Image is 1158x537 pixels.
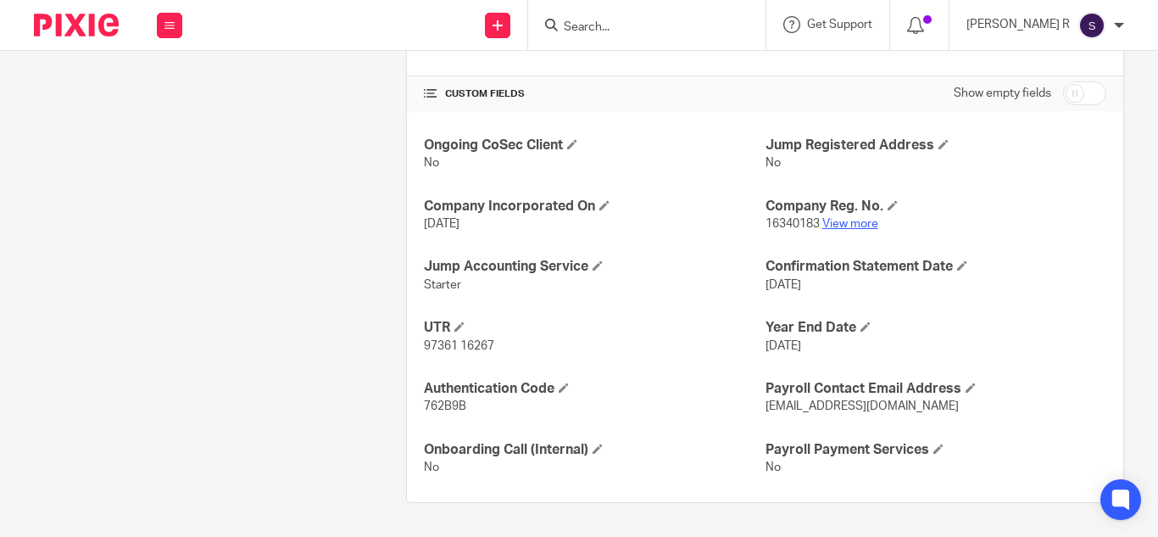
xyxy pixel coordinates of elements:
[562,20,715,36] input: Search
[424,461,439,473] span: No
[766,380,1106,398] h4: Payroll Contact Email Address
[766,340,801,352] span: [DATE]
[766,157,781,169] span: No
[766,400,959,412] span: [EMAIL_ADDRESS][DOMAIN_NAME]
[424,137,765,154] h4: Ongoing CoSec Client
[424,340,494,352] span: 97361 16267
[424,380,765,398] h4: Authentication Code
[424,279,461,291] span: Starter
[424,400,466,412] span: 762B9B
[954,85,1051,102] label: Show empty fields
[766,198,1106,215] h4: Company Reg. No.
[424,218,459,230] span: [DATE]
[766,258,1106,276] h4: Confirmation Statement Date
[424,198,765,215] h4: Company Incorporated On
[424,441,765,459] h4: Onboarding Call (Internal)
[766,137,1106,154] h4: Jump Registered Address
[766,319,1106,337] h4: Year End Date
[34,14,119,36] img: Pixie
[424,87,765,101] h4: CUSTOM FIELDS
[766,218,820,230] span: 16340183
[424,157,439,169] span: No
[1078,12,1105,39] img: svg%3E
[766,279,801,291] span: [DATE]
[766,441,1106,459] h4: Payroll Payment Services
[424,319,765,337] h4: UTR
[822,218,878,230] a: View more
[424,258,765,276] h4: Jump Accounting Service
[766,461,781,473] span: No
[966,16,1070,33] p: [PERSON_NAME] R
[807,19,872,31] span: Get Support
